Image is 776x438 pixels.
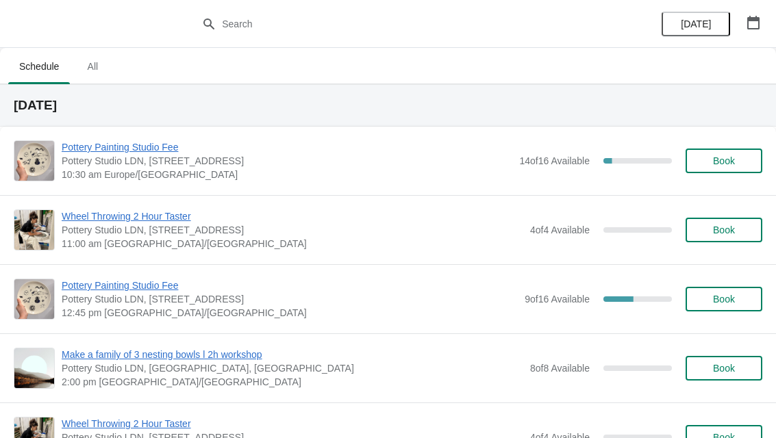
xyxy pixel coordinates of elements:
[62,237,523,250] span: 11:00 am [GEOGRAPHIC_DATA]/[GEOGRAPHIC_DATA]
[62,361,523,375] span: Pottery Studio LDN, [GEOGRAPHIC_DATA], [GEOGRAPHIC_DATA]
[686,149,762,173] button: Book
[530,224,590,235] span: 4 of 4 Available
[62,348,523,361] span: Make a family of 3 nesting bowls l 2h workshop
[14,99,762,112] h2: [DATE]
[62,154,512,168] span: Pottery Studio LDN, [STREET_ADDRESS]
[62,279,518,292] span: Pottery Painting Studio Fee
[62,140,512,154] span: Pottery Painting Studio Fee
[519,155,590,166] span: 14 of 16 Available
[62,375,523,389] span: 2:00 pm [GEOGRAPHIC_DATA]/[GEOGRAPHIC_DATA]
[62,306,518,320] span: 12:45 pm [GEOGRAPHIC_DATA]/[GEOGRAPHIC_DATA]
[713,294,735,305] span: Book
[525,294,590,305] span: 9 of 16 Available
[75,54,110,79] span: All
[14,141,54,181] img: Pottery Painting Studio Fee | Pottery Studio LDN, Unit 1.3, Building A4, 10 Monro Way, London, SE...
[62,168,512,181] span: 10:30 am Europe/[GEOGRAPHIC_DATA]
[62,417,523,430] span: Wheel Throwing 2 Hour Taster
[713,363,735,374] span: Book
[686,218,762,242] button: Book
[62,292,518,306] span: Pottery Studio LDN, [STREET_ADDRESS]
[14,279,54,319] img: Pottery Painting Studio Fee | Pottery Studio LDN, Unit 1.3, Building A4, 10 Monro Way, London, SE...
[62,223,523,237] span: Pottery Studio LDN, [STREET_ADDRESS]
[62,209,523,223] span: Wheel Throwing 2 Hour Taster
[8,54,70,79] span: Schedule
[681,18,711,29] span: [DATE]
[14,210,54,250] img: Wheel Throwing 2 Hour Taster | Pottery Studio LDN, Unit 1.3, Building A4, 10 Monro Way, London, S...
[662,12,730,36] button: [DATE]
[686,287,762,311] button: Book
[686,356,762,381] button: Book
[14,348,54,388] img: Make a family of 3 nesting bowls l 2h workshop | Pottery Studio LDN, Monro Way, London, UK | 2:00...
[221,12,582,36] input: Search
[530,363,590,374] span: 8 of 8 Available
[713,155,735,166] span: Book
[713,224,735,235] span: Book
